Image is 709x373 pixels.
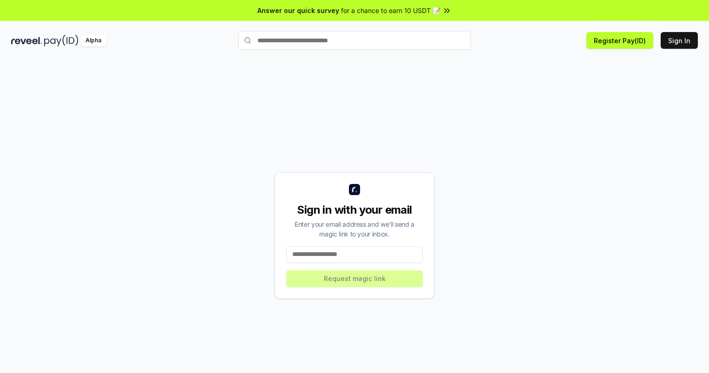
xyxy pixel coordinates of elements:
div: Alpha [80,35,106,46]
img: pay_id [44,35,79,46]
button: Register Pay(ID) [586,32,653,49]
button: Sign In [661,32,698,49]
img: logo_small [349,184,360,195]
div: Enter your email address and we’ll send a magic link to your inbox. [286,219,423,239]
img: reveel_dark [11,35,42,46]
div: Sign in with your email [286,203,423,217]
span: Answer our quick survey [257,6,339,15]
span: for a chance to earn 10 USDT 📝 [341,6,440,15]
